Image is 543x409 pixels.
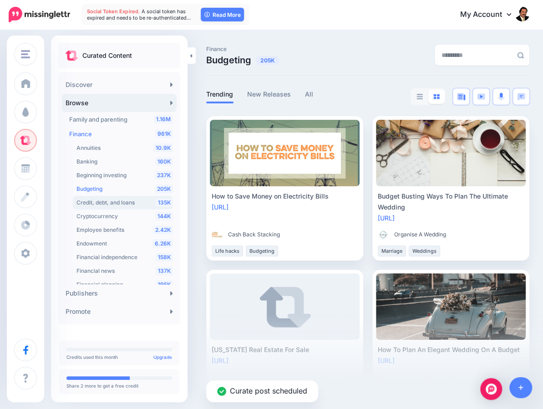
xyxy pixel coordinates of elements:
div: How to Save Money on Electricity Bills [212,191,358,202]
img: curate.png [66,51,78,61]
span: Finance [206,45,279,54]
a: 158K Financial independence [73,251,173,264]
a: Read More [201,8,244,21]
span: 135K [156,198,173,207]
img: search-grey-6.png [517,52,524,59]
span: Beginning investing [76,172,127,179]
span: 237K [155,171,173,179]
img: microphone.png [498,92,504,101]
span: 195K [156,280,173,289]
a: 205K Budgeting [73,182,173,196]
a: Discover [62,76,177,94]
a: New Releases [247,89,291,100]
a: 237K Beginning investing [73,169,173,182]
span: 10.9K [153,143,173,152]
span: Endowment [76,240,107,247]
a: 160K Banking [73,155,173,169]
span: Banking [76,158,97,165]
a: 137K Financial news [73,264,173,278]
span: Cash Back Stacking [228,230,280,239]
img: list-grey.png [416,94,423,99]
img: menu.png [21,50,30,58]
span: Finance [69,130,92,138]
span: Social Token Expired. [87,8,140,15]
span: Annuities [76,144,101,151]
img: grid-blue.png [433,94,440,99]
a: [URL] [212,203,228,211]
span: 205K [155,184,173,193]
img: checked-circle.png [217,387,226,396]
div: Budget Busting Ways To Plan The Ultimate Wedding [378,191,524,213]
span: 160K [155,157,173,166]
span: Credit, debt, and loans [76,199,135,206]
span: Financial planning [76,281,123,288]
li: Budgeting [246,245,278,256]
span: 144K [155,212,173,220]
span: Cryptocurrency [76,213,118,220]
a: [URL] [378,214,395,222]
a: 2.42K Employee benefits [73,223,173,237]
li: Marriage [378,245,406,256]
li: Life hacks [212,245,243,256]
a: Promote [62,302,177,321]
div: Curate post scheduled [206,380,318,402]
a: All [305,89,314,100]
a: 10.9K Annuities [73,141,173,155]
li: Weddings [409,245,440,256]
span: Financial independence [76,254,137,261]
span: 1.16M [154,115,173,123]
p: Curated Content [82,50,132,61]
span: 2.42K [153,225,173,234]
img: HNXU79F9KGH24M8Q3TYB91438JIPYRIT_thumb.png [212,229,223,240]
img: Missinglettr [9,7,70,22]
img: article-blue.png [457,93,465,100]
img: chat-square-blue.png [517,93,525,101]
a: 135K Credit, debt, and loans [73,196,173,210]
span: Budgeting [76,185,102,192]
img: 8PIQC7P0O4ZMWE5FNE0LLCOGX7LEDQ96_thumb.jpg [378,229,389,240]
div: Open Intercom Messenger [480,378,502,400]
span: 205K [256,56,279,65]
a: 195K Financial planning [73,278,173,291]
span: 137K [156,266,173,275]
span: Employee benefits [76,226,124,233]
a: Browse [62,94,177,112]
a: 144K Cryptocurrency [73,210,173,223]
a: My Account [451,4,529,26]
a: 6.26K Endowment [73,237,173,251]
span: 6.26K [152,239,173,248]
span: 961K [155,129,173,138]
img: video-blue.png [477,93,485,100]
span: Budgeting [206,56,251,65]
span: Family and parenting [69,116,127,123]
span: Organise A Wedding [394,230,446,239]
span: A social token has expired and needs to be re-authenticated… [87,8,191,21]
a: Trending [206,89,233,100]
span: Financial news [76,267,115,274]
a: Publishers [62,284,177,302]
span: 158K [156,253,173,261]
